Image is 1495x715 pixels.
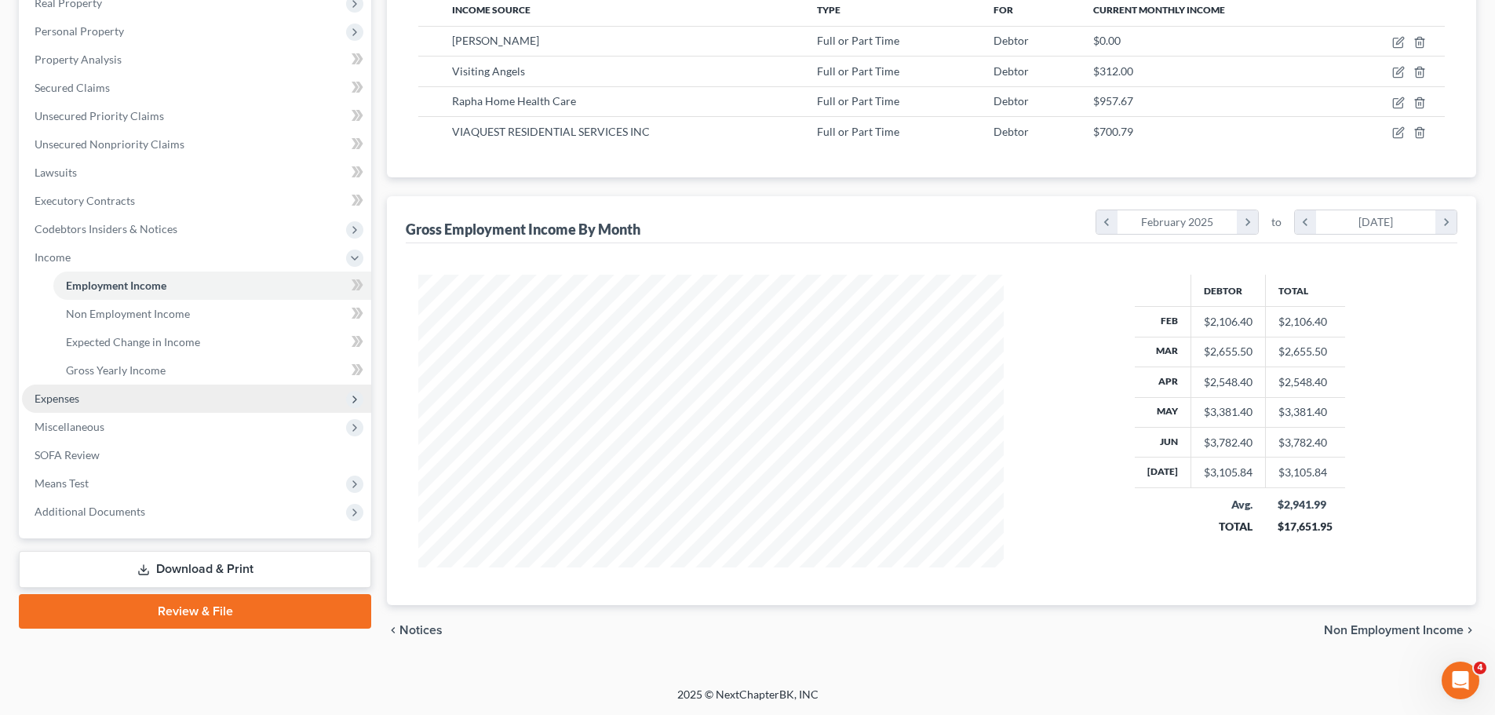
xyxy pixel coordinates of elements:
[452,94,576,108] span: Rapha Home Health Care
[994,125,1029,138] span: Debtor
[35,250,71,264] span: Income
[1135,458,1191,487] th: [DATE]
[1265,428,1345,458] td: $3,782.40
[1265,397,1345,427] td: $3,381.40
[22,441,371,469] a: SOFA Review
[22,130,371,159] a: Unsecured Nonpriority Claims
[35,476,89,490] span: Means Test
[1271,214,1282,230] span: to
[994,94,1029,108] span: Debtor
[452,4,531,16] span: Income Source
[22,46,371,74] a: Property Analysis
[1135,397,1191,427] th: May
[35,448,100,461] span: SOFA Review
[35,392,79,405] span: Expenses
[1265,458,1345,487] td: $3,105.84
[35,109,164,122] span: Unsecured Priority Claims
[53,328,371,356] a: Expected Change in Income
[817,125,899,138] span: Full or Part Time
[1435,210,1457,234] i: chevron_right
[35,505,145,518] span: Additional Documents
[1278,519,1333,534] div: $17,651.95
[35,222,177,235] span: Codebtors Insiders & Notices
[1204,404,1253,420] div: $3,381.40
[19,551,371,588] a: Download & Print
[35,166,77,179] span: Lawsuits
[66,335,200,348] span: Expected Change in Income
[1203,519,1253,534] div: TOTAL
[452,34,539,47] span: [PERSON_NAME]
[452,64,525,78] span: Visiting Angels
[817,4,840,16] span: Type
[22,159,371,187] a: Lawsuits
[399,624,443,637] span: Notices
[406,220,640,239] div: Gross Employment Income By Month
[1265,307,1345,337] td: $2,106.40
[817,34,899,47] span: Full or Part Time
[817,64,899,78] span: Full or Part Time
[1093,125,1133,138] span: $700.79
[1204,435,1253,451] div: $3,782.40
[1135,307,1191,337] th: Feb
[1237,210,1258,234] i: chevron_right
[35,81,110,94] span: Secured Claims
[994,4,1013,16] span: For
[1324,624,1464,637] span: Non Employment Income
[35,420,104,433] span: Miscellaneous
[1474,662,1486,674] span: 4
[1204,314,1253,330] div: $2,106.40
[1093,94,1133,108] span: $957.67
[19,594,371,629] a: Review & File
[53,356,371,385] a: Gross Yearly Income
[994,34,1029,47] span: Debtor
[35,24,124,38] span: Personal Property
[1204,465,1253,480] div: $3,105.84
[452,125,650,138] span: VIAQUEST RESIDENTIAL SERVICES INC
[1278,497,1333,513] div: $2,941.99
[1191,275,1265,306] th: Debtor
[1204,374,1253,390] div: $2,548.40
[1442,662,1479,699] iframe: Intercom live chat
[35,194,135,207] span: Executory Contracts
[1093,34,1121,47] span: $0.00
[1265,275,1345,306] th: Total
[1135,428,1191,458] th: Jun
[1096,210,1118,234] i: chevron_left
[1093,64,1133,78] span: $312.00
[1265,367,1345,397] td: $2,548.40
[53,272,371,300] a: Employment Income
[66,363,166,377] span: Gross Yearly Income
[22,74,371,102] a: Secured Claims
[22,187,371,215] a: Executory Contracts
[1118,210,1238,234] div: February 2025
[817,94,899,108] span: Full or Part Time
[301,687,1195,715] div: 2025 © NextChapterBK, INC
[387,624,399,637] i: chevron_left
[66,307,190,320] span: Non Employment Income
[35,53,122,66] span: Property Analysis
[1295,210,1316,234] i: chevron_left
[22,102,371,130] a: Unsecured Priority Claims
[1265,337,1345,367] td: $2,655.50
[1324,624,1476,637] button: Non Employment Income chevron_right
[1316,210,1436,234] div: [DATE]
[35,137,184,151] span: Unsecured Nonpriority Claims
[1135,367,1191,397] th: Apr
[1135,337,1191,367] th: Mar
[1204,344,1253,359] div: $2,655.50
[53,300,371,328] a: Non Employment Income
[66,279,166,292] span: Employment Income
[994,64,1029,78] span: Debtor
[1093,4,1225,16] span: Current Monthly Income
[387,624,443,637] button: chevron_left Notices
[1464,624,1476,637] i: chevron_right
[1203,497,1253,513] div: Avg.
